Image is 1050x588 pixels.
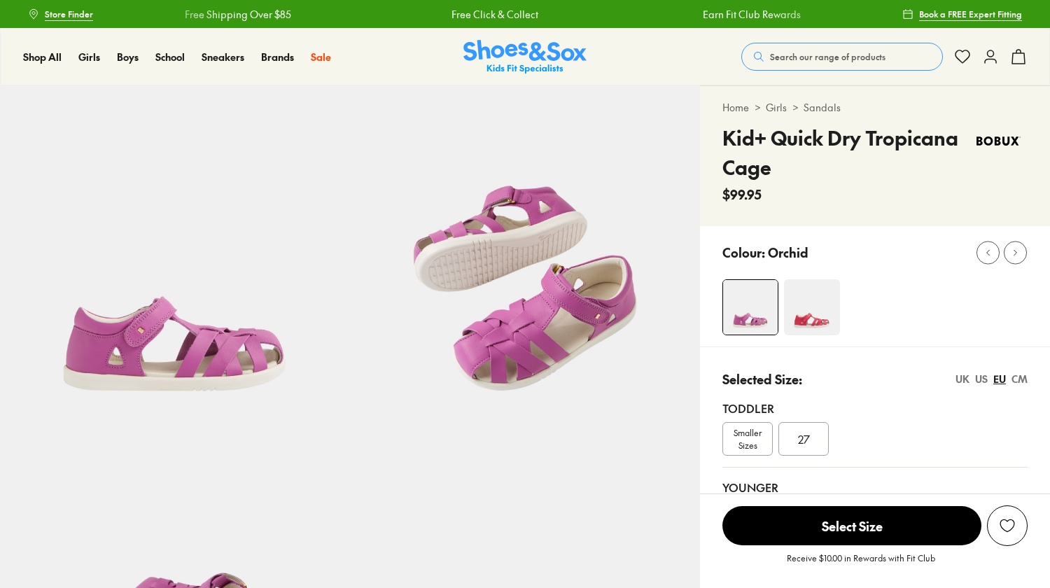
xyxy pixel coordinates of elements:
[311,50,331,64] a: Sale
[798,430,810,447] span: 27
[117,50,139,64] a: Boys
[722,505,981,546] button: Select Size
[23,50,62,64] a: Shop All
[919,8,1022,20] span: Book a FREE Expert Fitting
[722,123,970,182] h4: Kid+ Quick Dry Tropicana Cage
[722,243,765,262] p: Colour:
[261,50,294,64] a: Brands
[975,372,988,386] div: US
[722,100,749,115] a: Home
[463,40,587,74] img: SNS_Logo_Responsive.svg
[722,100,1028,115] div: > >
[768,243,808,262] p: Orchid
[723,426,772,451] span: Smaller Sizes
[722,506,981,545] span: Select Size
[770,50,885,63] span: Search our range of products
[955,372,969,386] div: UK
[463,40,587,74] a: Shoes & Sox
[787,552,935,577] p: Receive $10.00 in Rewards with Fit Club
[350,85,700,435] img: 5-551544_1
[722,185,762,204] span: $99.95
[78,50,100,64] a: Girls
[1011,372,1028,386] div: CM
[28,1,93,27] a: Store Finder
[804,100,841,115] a: Sandals
[987,505,1028,546] button: Add to Wishlist
[722,400,1028,416] div: Toddler
[184,7,290,22] a: Free Shipping Over $85
[902,1,1022,27] a: Book a FREE Expert Fitting
[45,8,93,20] span: Store Finder
[155,50,185,64] a: School
[701,7,799,22] a: Earn Fit Club Rewards
[766,100,787,115] a: Girls
[741,43,943,71] button: Search our range of products
[451,7,538,22] a: Free Click & Collect
[993,372,1006,386] div: EU
[784,279,840,335] img: 4-551538_1
[723,280,778,335] img: 4-551543_1
[722,370,802,388] p: Selected Size:
[202,50,244,64] a: Sneakers
[970,123,1028,159] img: Vendor logo
[722,479,1028,496] div: Younger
